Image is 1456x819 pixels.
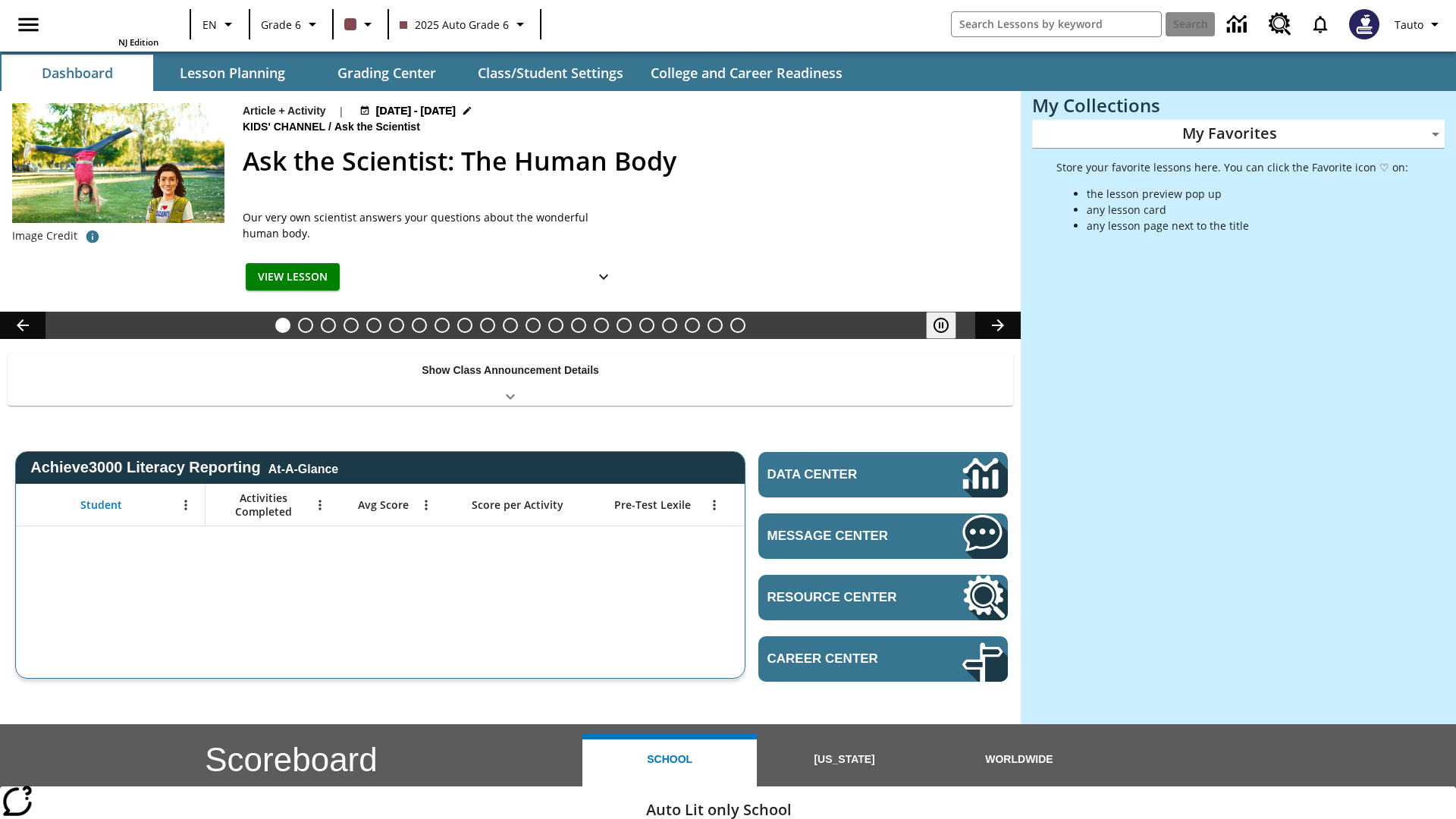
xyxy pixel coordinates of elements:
button: Aug 24 - Aug 24 Choose Dates [356,103,476,119]
img: Avatar [1349,9,1379,39]
div: Show Class Announcement Details [8,353,1013,406]
span: Data Center [767,467,911,482]
span: Activities Completed [213,491,313,519]
span: Kids' Channel [243,119,328,136]
span: Score per Activity [472,498,563,512]
button: Slide 9 The Last Homesteaders [457,318,472,333]
a: Message Center [758,513,1008,559]
button: Slide 18 Hooray for Constitution Day! [662,318,677,333]
span: Student [80,498,122,512]
button: Slide 2 Strange New Worlds [298,318,313,333]
h3: My Collections [1032,95,1445,116]
a: Data Center [758,452,1008,497]
button: Slide 6 Do You Want Fries With That? [389,318,404,333]
span: NJ Edition [118,36,158,48]
button: Show Details [588,263,619,291]
input: search field [952,12,1161,36]
button: Slide 1 Ask the Scientist: The Human Body [275,318,290,333]
button: Slide 13 The Invasion of the Free CD [548,318,563,333]
button: Slide 15 Pre-release lesson [594,318,609,333]
button: Slide 3 More S Sounds Like Z [321,318,336,333]
button: Lesson carousel, Next [975,312,1021,339]
p: Store your favorite lessons here. You can click the Favorite icon ♡ on: [1056,159,1408,175]
button: Grade: Grade 6, Select a grade [255,11,328,38]
div: At-A-Glance [268,460,338,476]
button: Language: EN, Select a language [196,11,244,38]
p: Article + Activity [243,103,326,119]
p: Show Class Announcement Details [422,362,599,378]
button: Slide 12 Fashion Forward in Ancient Rome [526,318,541,333]
button: Slide 11 Attack of the Terrifying Tomatoes [503,318,518,333]
span: Pre-Test Lexile [614,498,691,512]
a: Resource Center, Will open in new tab [758,575,1008,620]
span: Tauto [1395,17,1423,33]
button: Worldwide [932,733,1106,786]
button: Slide 14 Mixed Practice: Citing Evidence [571,318,586,333]
button: College and Career Readiness [639,55,855,91]
button: Open side menu [6,2,51,47]
button: View Lesson [246,263,340,291]
li: the lesson preview pop up [1087,186,1408,202]
p: Image Credit [12,228,77,243]
button: Photo credit: Kseniia Vorobeva/Shutterstock [77,223,108,250]
button: Profile/Settings [1389,11,1450,38]
button: Open Menu [174,494,197,516]
span: Message Center [767,529,917,544]
button: Slide 10 Solar Power to the People [480,318,495,333]
a: Home [60,6,158,36]
li: any lesson page next to the title [1087,218,1408,234]
li: any lesson card [1087,202,1408,218]
a: Career Center [758,636,1008,682]
h2: Ask the Scientist: The Human Body [243,142,1003,180]
a: Resource Center, Will open in new tab [1260,4,1301,45]
button: Slide 19 Remembering Justice O'Connor [685,318,700,333]
div: My Favorites [1032,120,1445,149]
button: Grading Center [311,55,463,91]
button: Slide 4 Taking Movies to the X-Dimension [344,318,359,333]
span: | [338,103,344,119]
button: Slide 16 Career Lesson [617,318,632,333]
button: Slide 20 Point of View [708,318,723,333]
button: Slide 21 The Constitution's Balancing Act [730,318,745,333]
button: [US_STATE] [757,733,931,786]
span: Avg Score [358,498,409,512]
button: Select a new avatar [1340,5,1389,44]
button: Pause [926,312,956,339]
button: Open Menu [703,494,726,516]
button: Open Menu [415,494,438,516]
button: Slide 8 Cars of the Future? [435,318,450,333]
span: Grade 6 [261,17,301,33]
button: Class/Student Settings [466,55,635,91]
span: Career Center [767,651,917,667]
a: Notifications [1301,5,1340,44]
span: Resource Center [767,590,917,605]
a: Data Center [1218,4,1260,45]
span: Ask the Scientist [334,119,423,136]
button: Slide 7 Dirty Jobs Kids Had To Do [412,318,427,333]
span: Achieve3000 Literacy Reporting [30,459,338,476]
button: Dashboard [2,55,153,91]
div: Pause [926,312,971,339]
img: Young girl doing a cartwheel [12,103,224,223]
button: Class color is dark brown. Change class color [338,11,383,38]
div: Our very own scientist answers your questions about the wonderful human body. [243,209,622,241]
span: [DATE] - [DATE] [376,103,456,119]
button: Lesson Planning [156,55,308,91]
div: Home [60,5,158,48]
button: Slide 5 All Aboard the Hyperloop? [366,318,381,333]
span: EN [202,17,217,33]
button: Slide 17 Cooking Up Native Traditions [639,318,654,333]
span: / [328,121,331,133]
button: School [582,733,757,786]
button: Open Menu [309,494,331,516]
span: 2025 Auto Grade 6 [400,17,509,33]
button: Class: 2025 Auto Grade 6, Select your class [394,11,535,38]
